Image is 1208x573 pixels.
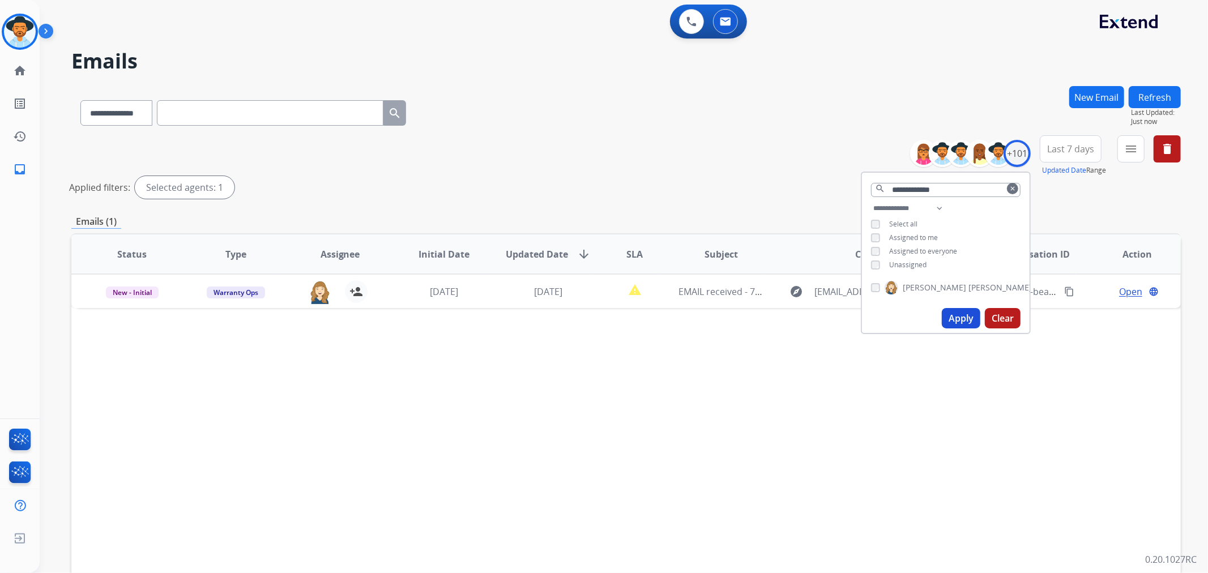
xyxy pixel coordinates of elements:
span: EMAIL received - 7a41837f-64a8-437e-853a-8543b1b8af81 [679,285,921,298]
span: Status [117,247,147,261]
mat-icon: inbox [13,163,27,176]
p: Applied filters: [69,181,130,194]
span: SLA [626,247,643,261]
button: Last 7 days [1040,135,1102,163]
span: [DATE] [534,285,562,298]
mat-icon: clear [1009,185,1016,192]
span: [PERSON_NAME] [903,282,966,293]
p: 0.20.1027RC [1145,553,1197,566]
span: Just now [1131,117,1181,126]
img: avatar [4,16,36,48]
button: Refresh [1129,86,1181,108]
span: Type [225,247,246,261]
span: Assigned to everyone [889,246,957,256]
span: Last Updated: [1131,108,1181,117]
mat-icon: history [13,130,27,143]
span: Customer [855,247,899,261]
span: Updated Date [506,247,568,261]
button: New Email [1069,86,1124,108]
span: Subject [705,247,738,261]
button: Updated Date [1042,166,1086,175]
mat-icon: person_add [349,285,363,298]
mat-icon: arrow_downward [577,247,591,261]
button: Clear [985,308,1021,328]
mat-icon: home [13,64,27,78]
span: New - Initial [106,286,159,298]
span: [PERSON_NAME] [968,282,1032,293]
mat-icon: search [875,183,885,194]
span: Open [1119,285,1142,298]
mat-icon: menu [1124,142,1138,156]
span: Initial Date [419,247,469,261]
button: Apply [942,308,980,328]
span: Assigned to me [889,233,938,242]
span: Warranty Ops [207,286,265,298]
th: Action [1077,234,1181,274]
h2: Emails [71,50,1181,72]
mat-icon: content_copy [1064,286,1074,297]
mat-icon: list_alt [13,97,27,110]
span: Assignee [321,247,360,261]
span: Select all [889,219,917,229]
span: [EMAIL_ADDRESS][DOMAIN_NAME] [814,285,954,298]
span: Last 7 days [1047,147,1094,151]
mat-icon: report_problem [628,283,642,297]
div: +101 [1004,140,1031,167]
span: Unassigned [889,260,927,270]
img: agent-avatar [309,280,331,304]
span: Conversation ID [997,247,1070,261]
mat-icon: search [388,106,402,120]
p: Emails (1) [71,215,121,229]
mat-icon: language [1149,286,1159,297]
mat-icon: delete [1160,142,1174,156]
mat-icon: explore [789,285,803,298]
span: Range [1042,165,1106,175]
span: [DATE] [430,285,458,298]
div: Selected agents: 1 [135,176,234,199]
